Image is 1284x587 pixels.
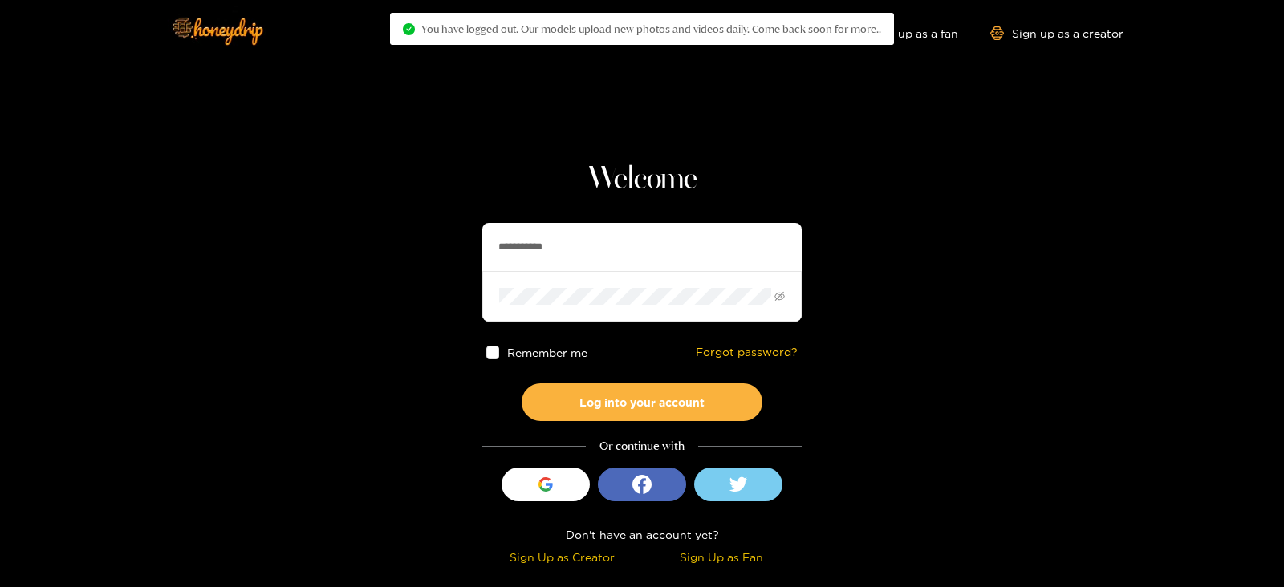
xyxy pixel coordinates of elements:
[403,23,415,35] span: check-circle
[421,22,881,35] span: You have logged out. Our models upload new photos and videos daily. Come back soon for more..
[508,346,588,358] span: Remember me
[482,525,802,544] div: Don't have an account yet?
[646,548,798,566] div: Sign Up as Fan
[696,346,798,359] a: Forgot password?
[522,383,762,421] button: Log into your account
[486,548,638,566] div: Sign Up as Creator
[848,26,958,40] a: Sign up as a fan
[482,437,802,455] div: Or continue with
[482,160,802,199] h1: Welcome
[990,26,1123,40] a: Sign up as a creator
[774,291,785,302] span: eye-invisible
